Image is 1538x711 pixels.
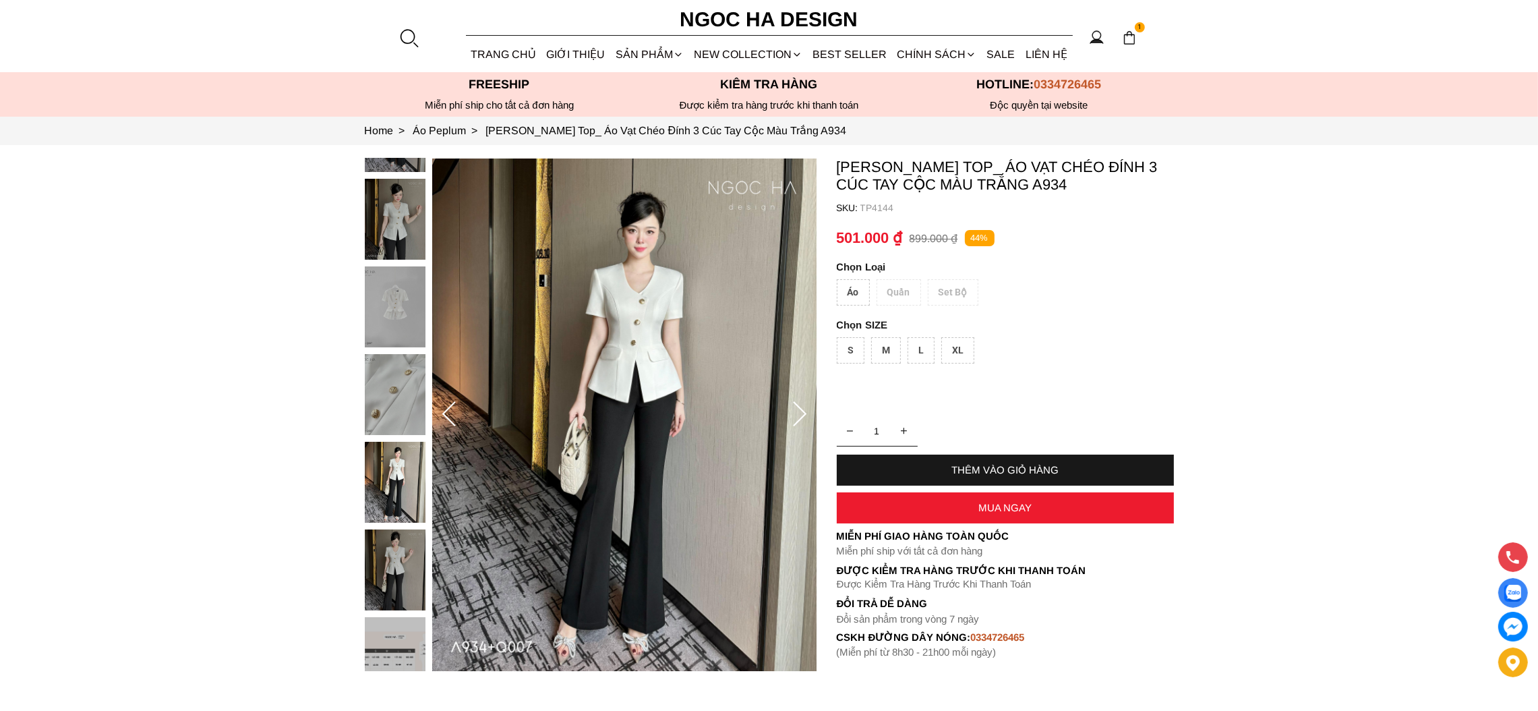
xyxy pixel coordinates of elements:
img: Amy Top_ Áo Vạt Chéo Đính 3 Cúc Tay Cộc Màu Trắng A934_mini_6 [365,617,425,698]
img: Amy Top_ Áo Vạt Chéo Đính 3 Cúc Tay Cộc Màu Trắng A934_mini_1 [365,179,425,260]
p: Loại [837,261,1136,273]
input: Quantity input [837,418,918,445]
p: [PERSON_NAME] Top_ Áo Vạt Chéo Đính 3 Cúc Tay Cộc Màu Trắng A934 [837,159,1174,194]
div: THÊM VÀO GIỎ HÀNG [837,464,1174,476]
div: M [871,337,901,364]
a: BEST SELLER [808,36,892,72]
div: MUA NGAY [837,502,1174,513]
div: S [837,337,864,364]
div: Áo [837,279,870,306]
div: L [908,337,935,364]
font: (Miễn phí từ 8h30 - 21h00 mỗi ngày) [837,646,997,658]
a: GIỚI THIỆU [541,36,610,72]
font: Kiểm tra hàng [721,78,818,91]
img: Amy Top_ Áo Vạt Chéo Đính 3 Cúc Tay Cộc Màu Trắng A934_4 [432,159,817,671]
font: Đổi sản phẩm trong vòng 7 ngày [837,613,980,625]
div: Miễn phí ship cho tất cả đơn hàng [365,99,634,111]
img: Amy Top_ Áo Vạt Chéo Đính 3 Cúc Tay Cộc Màu Trắng A934_mini_3 [365,354,425,435]
h6: SKU: [837,202,860,213]
p: TP4144 [860,202,1174,213]
p: 501.000 ₫ [837,229,903,247]
font: Miễn phí giao hàng toàn quốc [837,530,1009,542]
a: Ngoc Ha Design [668,3,870,36]
div: SẢN PHẨM [610,36,688,72]
a: SALE [982,36,1020,72]
a: LIÊN HỆ [1020,36,1072,72]
img: Display image [1504,585,1521,602]
p: Được Kiểm Tra Hàng Trước Khi Thanh Toán [837,578,1174,590]
p: SIZE [837,319,1174,331]
p: 44% [965,230,995,247]
img: Amy Top_ Áo Vạt Chéo Đính 3 Cúc Tay Cộc Màu Trắng A934_mini_4 [365,442,425,523]
a: NEW COLLECTION [688,36,807,72]
p: Freeship [365,78,634,92]
span: > [394,125,411,136]
a: TRANG CHỦ [466,36,541,72]
a: Link to Home [365,125,413,136]
img: Amy Top_ Áo Vạt Chéo Đính 3 Cúc Tay Cộc Màu Trắng A934_mini_2 [365,266,425,347]
a: messenger [1498,612,1528,642]
p: Hotline: [904,78,1174,92]
span: > [467,125,483,136]
a: Link to Áo Peplum [413,125,486,136]
div: XL [941,337,974,364]
a: Link to Amy Top_ Áo Vạt Chéo Đính 3 Cúc Tay Cộc Màu Trắng A934 [486,125,847,136]
div: Chính sách [892,36,982,72]
span: 0334726465 [1034,78,1101,91]
img: Amy Top_ Áo Vạt Chéo Đính 3 Cúc Tay Cộc Màu Trắng A934_mini_5 [365,530,425,610]
p: 899.000 ₫ [910,232,958,245]
img: img-CART-ICON-ksit0nf1 [1122,30,1137,45]
h6: Độc quyền tại website [904,99,1174,111]
font: cskh đường dây nóng: [837,631,971,643]
font: 0334726465 [970,631,1024,643]
h6: Đổi trả dễ dàng [837,598,1174,609]
p: Được kiểm tra hàng trước khi thanh toán [634,99,904,111]
p: Được Kiểm Tra Hàng Trước Khi Thanh Toán [837,565,1174,577]
span: 1 [1135,22,1146,33]
a: Display image [1498,578,1528,608]
font: Miễn phí ship với tất cả đơn hàng [837,545,982,557]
